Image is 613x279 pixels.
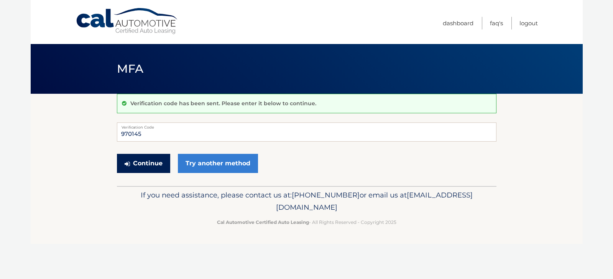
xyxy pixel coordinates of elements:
input: Verification Code [117,122,496,142]
a: Dashboard [443,17,473,29]
a: Logout [519,17,538,29]
a: FAQ's [490,17,503,29]
span: [EMAIL_ADDRESS][DOMAIN_NAME] [276,191,473,212]
p: If you need assistance, please contact us at: or email us at [122,189,491,214]
p: - All Rights Reserved - Copyright 2025 [122,218,491,226]
button: Continue [117,154,170,173]
a: Try another method [178,154,258,173]
label: Verification Code [117,122,496,129]
p: Verification code has been sent. Please enter it below to continue. [130,100,316,107]
strong: Cal Automotive Certified Auto Leasing [217,219,309,225]
span: MFA [117,62,144,76]
span: [PHONE_NUMBER] [292,191,360,199]
a: Cal Automotive [76,8,179,35]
